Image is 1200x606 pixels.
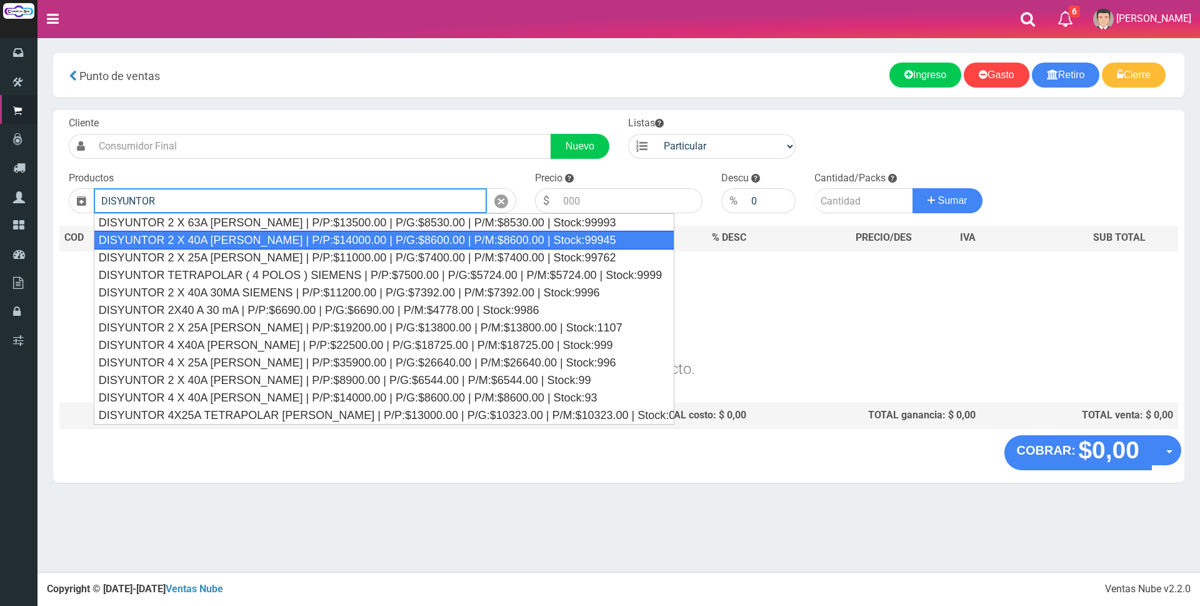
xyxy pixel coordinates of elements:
label: Productos [69,171,114,186]
img: Logo grande [3,3,34,19]
input: 000 [745,188,796,213]
div: DISYUNTOR 2 X 25A [PERSON_NAME] | P/P:$19200.00 | P/G:$13800.00 | P/M:$13800.00 | Stock:1107 [94,319,674,336]
input: Cantidad [814,188,913,213]
input: Consumidor Final [92,134,551,159]
label: Cantidad/Packs [814,171,886,186]
a: Ingreso [889,63,961,88]
a: Cierre [1102,63,1166,88]
input: 000 [557,188,702,213]
strong: Copyright © [DATE]-[DATE] [47,583,223,595]
label: Cliente [69,116,99,131]
label: Descu [721,171,749,186]
span: 6 [1069,6,1080,18]
div: DISYUNTOR 4 X 25A [PERSON_NAME] | P/P:$35900.00 | P/G:$26640.00 | P/M:$26640.00 | Stock:996 [94,354,674,371]
span: [PERSON_NAME] [1116,13,1191,24]
div: DISYUNTOR 4 X40A [PERSON_NAME] | P/P:$22500.00 | P/G:$18725.00 | P/M:$18725.00 | Stock:999 [94,336,674,354]
div: DISYUNTOR 4X25A TETRAPOLAR [PERSON_NAME] | P/P:$13000.00 | P/G:$10323.00 | P/M:$10323.00 | Stock:0 [94,407,674,424]
div: $ [535,188,557,213]
a: Retiro [1032,63,1100,88]
div: DISYUNTOR 2 X 25A [PERSON_NAME] | P/P:$11000.00 | P/G:$7400.00 | P/M:$7400.00 | Stock:99762 [94,249,674,266]
a: Ventas Nube [166,583,223,595]
label: Listas [628,116,664,131]
strong: $0,00 [1078,437,1139,463]
a: Nuevo [551,134,609,159]
strong: COBRAR: [1017,443,1076,457]
div: DISYUNTOR 2 X 40A [PERSON_NAME] | P/P:$8900.00 | P/G:$6544.00 | P/M:$6544.00 | Stock:99 [94,371,674,389]
span: Sumar [938,195,967,206]
div: % [721,188,745,213]
label: Precio [535,171,562,186]
div: DISYUNTOR 2 X 40A [PERSON_NAME] | P/P:$14000.00 | P/G:$8600.00 | P/M:$8600.00 | Stock:99945 [94,231,675,250]
div: DISYUNTOR 2 X 40A 30MA SIEMENS | P/P:$11200.00 | P/G:$7392.00 | P/M:$7392.00 | Stock:9996 [94,284,674,301]
input: Introduzca el nombre del producto [94,188,487,213]
span: SUB TOTAL [1093,231,1146,245]
a: Gasto [964,63,1029,88]
div: TOTAL ganancia: $ 0,00 [756,408,976,423]
button: Sumar [912,188,982,213]
button: COBRAR: $0,00 [1004,435,1152,470]
span: % DESC [712,231,746,243]
span: Punto de ventas [79,69,160,83]
span: PRECIO/DES [856,231,912,243]
th: COD [59,226,117,251]
h3: Debes agregar un producto. [64,269,1146,377]
img: User Image [1093,9,1114,29]
div: DISYUNTOR 4 X 40A [PERSON_NAME] | P/P:$14000.00 | P/G:$8600.00 | P/M:$8600.00 | Stock:93 [94,389,674,407]
span: IVA [960,231,976,243]
div: Ventas Nube v2.2.0 [1105,582,1191,597]
div: DISYUNTOR TETRAPOLAR ( 4 POLOS ) SIEMENS | P/P:$7500.00 | P/G:$5724.00 | P/M:$5724.00 | Stock:9999 [94,266,674,284]
div: TOTAL venta: $ 0,00 [986,408,1173,423]
div: DISYUNTOR 2X40 A 30 mA | P/P:$6690.00 | P/G:$6690.00 | P/M:$4778.00 | Stock:9986 [94,301,674,319]
div: DISYUNTOR 2 X 63A [PERSON_NAME] | P/P:$13500.00 | P/G:$8530.00 | P/M:$8530.00 | Stock:99993 [94,214,674,231]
